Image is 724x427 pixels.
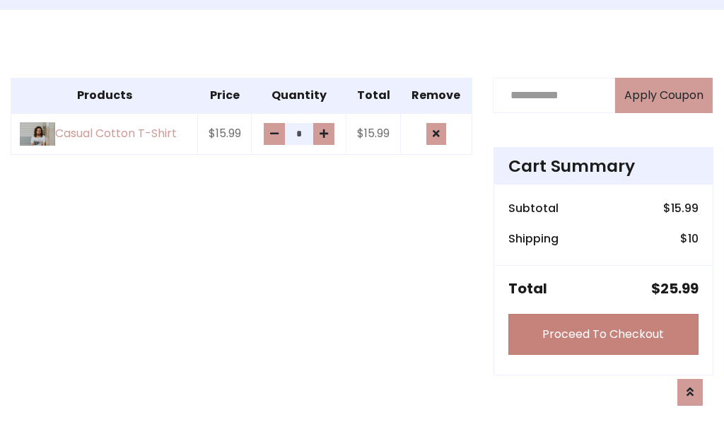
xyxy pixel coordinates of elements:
button: Apply Coupon [615,78,713,113]
th: Products [11,78,198,113]
h6: $ [663,201,699,215]
h4: Cart Summary [508,156,699,176]
th: Price [198,78,252,113]
h5: $ [651,280,699,297]
a: Casual Cotton T-Shirt [20,122,189,146]
span: 10 [688,230,699,247]
h6: $ [680,232,699,245]
a: Proceed To Checkout [508,314,699,355]
th: Total [346,78,401,113]
span: 25.99 [660,279,699,298]
span: 15.99 [671,200,699,216]
th: Remove [401,78,472,113]
h6: Subtotal [508,201,559,215]
h6: Shipping [508,232,559,245]
td: $15.99 [346,113,401,155]
td: $15.99 [198,113,252,155]
h5: Total [508,280,547,297]
th: Quantity [252,78,346,113]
